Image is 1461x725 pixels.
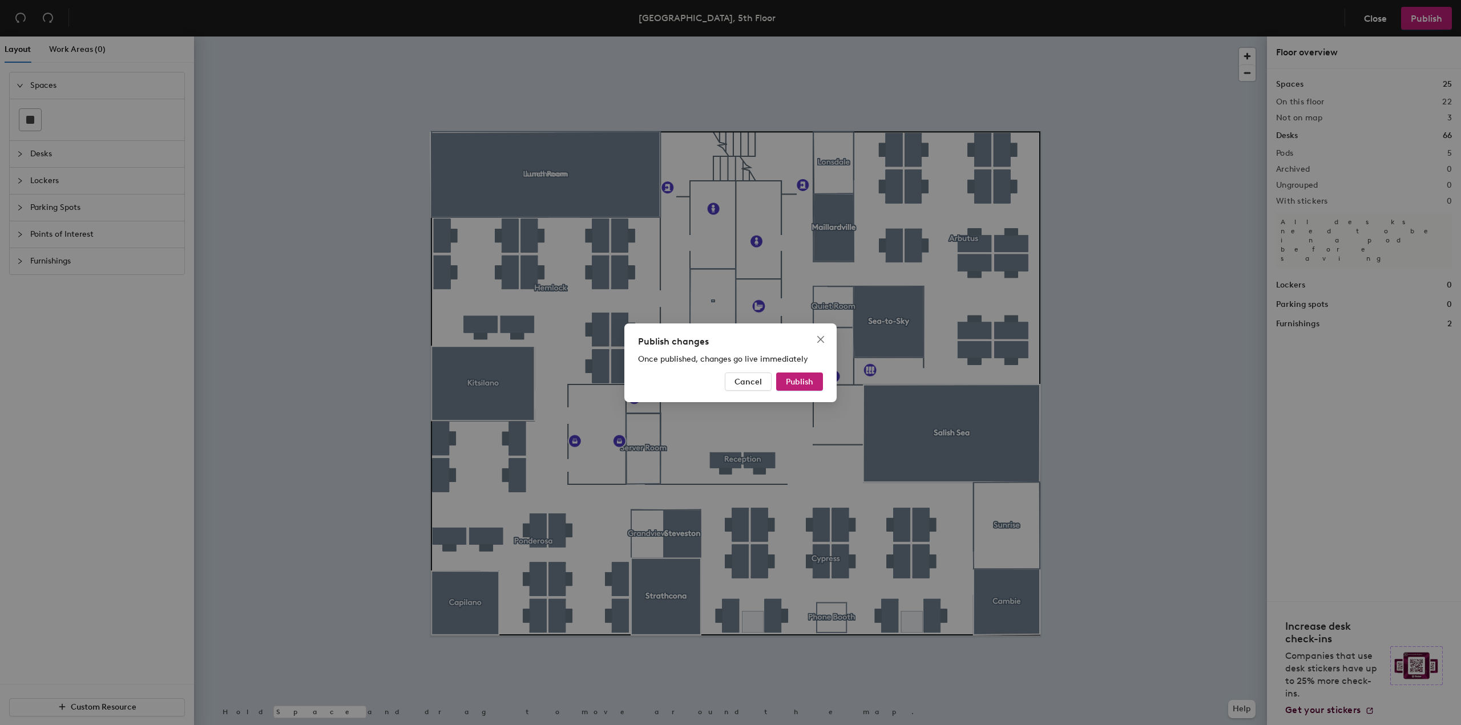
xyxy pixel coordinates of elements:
[638,335,823,349] div: Publish changes
[776,372,823,391] button: Publish
[812,335,830,344] span: Close
[812,330,830,349] button: Close
[725,372,772,391] button: Cancel
[816,335,825,344] span: close
[638,354,808,364] span: Once published, changes go live immediately
[786,376,813,386] span: Publish
[734,376,762,386] span: Cancel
